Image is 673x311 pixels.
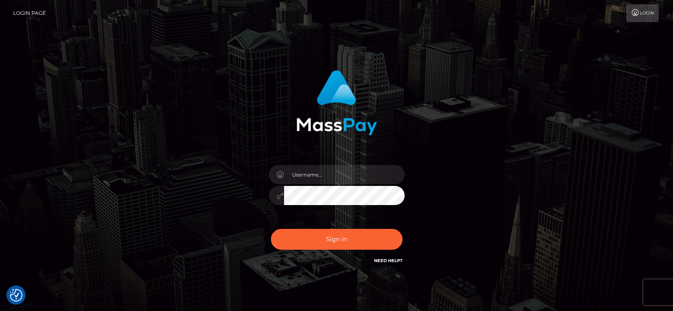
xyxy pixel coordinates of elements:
button: Sign in [271,229,403,250]
a: Login Page [13,4,46,22]
img: MassPay Login [296,70,377,135]
input: Username... [284,165,405,184]
button: Consent Preferences [10,289,23,302]
a: Need Help? [374,258,403,263]
a: Login [626,4,659,22]
img: Revisit consent button [10,289,23,302]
